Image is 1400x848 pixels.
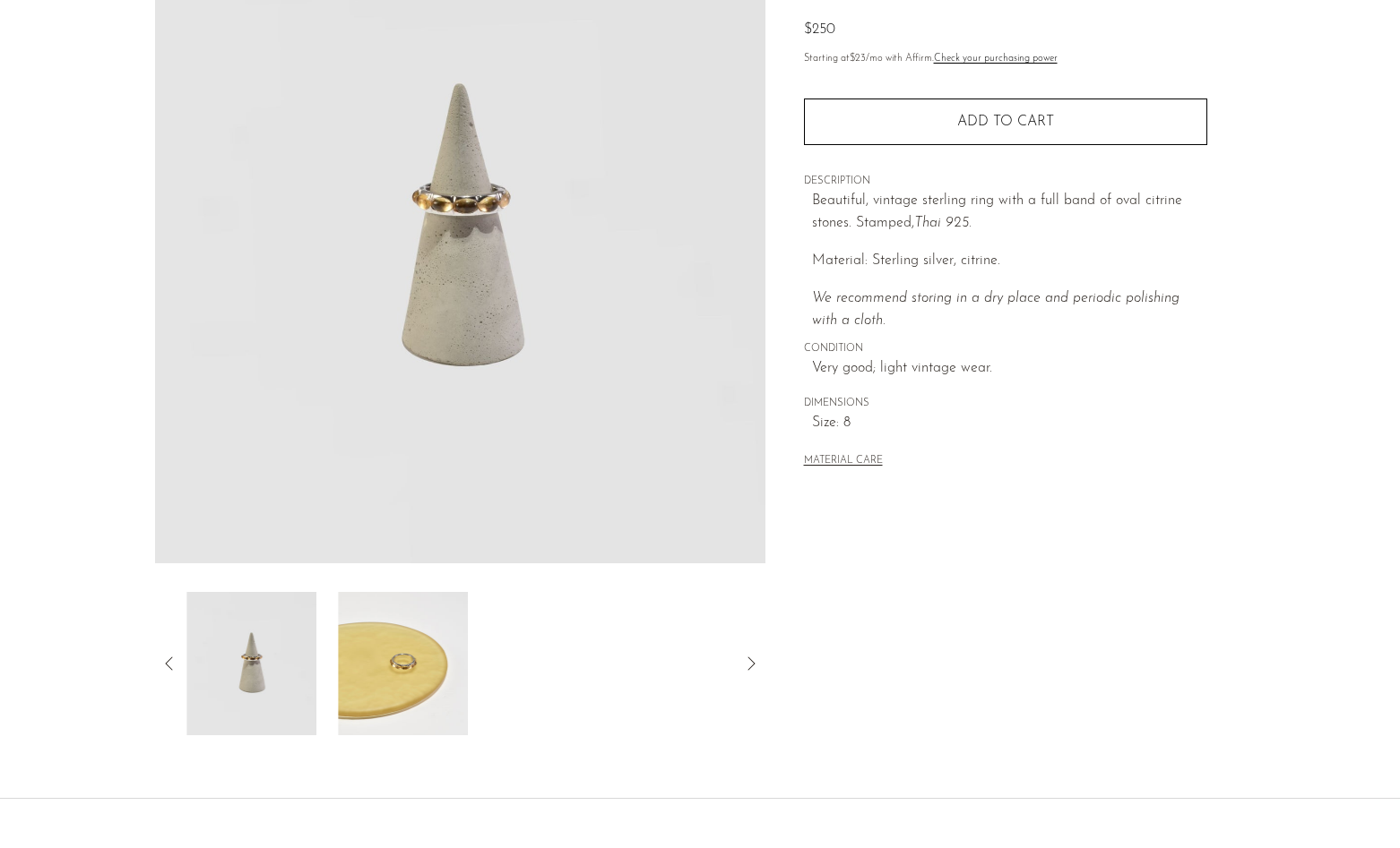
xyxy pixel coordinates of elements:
[957,114,1054,131] span: Add to cart
[812,190,1207,236] p: Beautiful, vintage sterling ring with a full band of oval citrine stones. Stamped,
[804,455,883,468] button: MATERIAL CARE
[804,396,1207,412] span: DIMENSIONS
[804,341,1207,357] span: CONDITION
[812,412,1207,435] span: Size: 8
[812,250,1207,273] p: Material: Sterling silver, citrine.
[804,51,1207,67] p: Starting at /mo with Affirm.
[812,291,1180,329] i: We recommend storing in a dry place and periodic polishing with a cloth.
[804,174,1207,190] span: DESCRIPTION
[850,54,866,64] span: $23
[338,592,468,735] img: Citrine Band Ring
[934,54,1058,64] a: Check your purchasing power - Learn more about Affirm Financing (opens in modal)
[812,357,1207,381] span: Very good; light vintage wear.
[186,592,316,735] img: Citrine Band Ring
[914,216,972,230] em: Thai 925.
[804,99,1207,145] button: Add to cart
[804,22,835,37] span: $250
